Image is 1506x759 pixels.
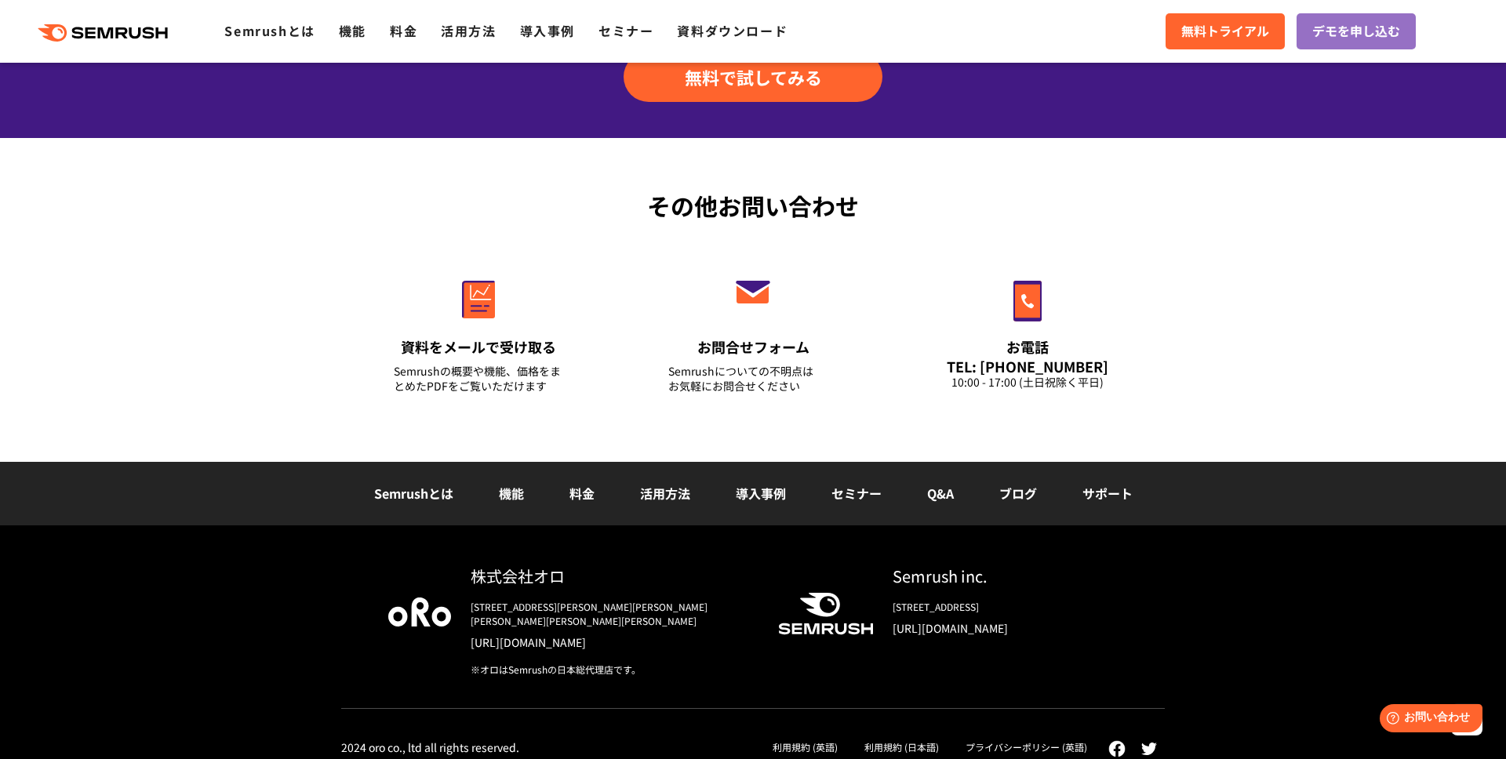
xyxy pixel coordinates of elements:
[773,740,838,754] a: 利用規約 (英語)
[471,663,753,677] div: ※オロはSemrushの日本総代理店です。
[1082,484,1133,503] a: サポート
[893,565,1118,587] div: Semrush inc.
[736,484,786,503] a: 導入事例
[520,21,575,40] a: 導入事例
[394,337,563,357] div: 資料をメールで受け取る
[831,484,882,503] a: セミナー
[598,21,653,40] a: セミナー
[943,358,1112,375] div: TEL: [PHONE_NUMBER]
[864,740,939,754] a: 利用規約 (日本語)
[927,484,954,503] a: Q&A
[685,65,822,89] span: 無料で試してみる
[1297,13,1416,49] a: デモを申し込む
[943,337,1112,357] div: お電話
[339,21,366,40] a: 機能
[1181,21,1269,42] span: 無料トライアル
[668,337,838,357] div: お問合せフォーム
[390,21,417,40] a: 料金
[471,634,753,650] a: [URL][DOMAIN_NAME]
[1141,743,1157,755] img: twitter
[1366,698,1489,742] iframe: Help widget launcher
[471,600,753,628] div: [STREET_ADDRESS][PERSON_NAME][PERSON_NAME][PERSON_NAME][PERSON_NAME][PERSON_NAME]
[388,597,451,626] img: oro company
[569,484,595,503] a: 料金
[1312,21,1400,42] span: デモを申し込む
[361,247,596,413] a: 資料をメールで受け取る Semrushの概要や機能、価格をまとめたPDFをご覧いただけます
[999,484,1037,503] a: ブログ
[635,247,871,413] a: お問合せフォーム Semrushについての不明点はお気軽にお問合せください
[893,600,1118,614] div: [STREET_ADDRESS]
[943,375,1112,390] div: 10:00 - 17:00 (土日祝除く平日)
[499,484,524,503] a: 機能
[441,21,496,40] a: 活用方法
[374,484,453,503] a: Semrushとは
[394,364,563,394] div: Semrushの概要や機能、価格をまとめたPDFをご覧いただけます
[677,21,788,40] a: 資料ダウンロード
[966,740,1087,754] a: プライバシーポリシー (英語)
[668,364,838,394] div: Semrushについての不明点は お気軽にお問合せください
[341,188,1165,223] div: その他お問い合わせ
[1108,740,1126,757] img: facebook
[1166,13,1285,49] a: 無料トライアル
[224,21,315,40] a: Semrushとは
[640,484,690,503] a: 活用方法
[893,620,1118,636] a: [URL][DOMAIN_NAME]
[341,740,519,754] div: 2024 oro co., ltd all rights reserved.
[624,52,882,102] a: 無料で試してみる
[471,565,753,587] div: 株式会社オロ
